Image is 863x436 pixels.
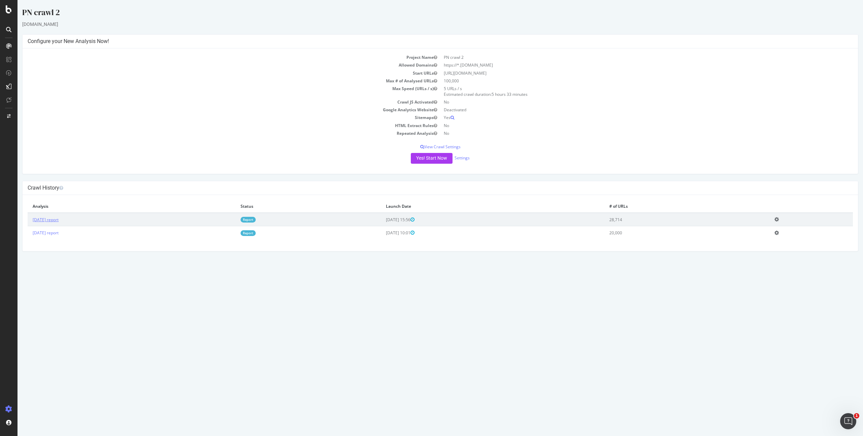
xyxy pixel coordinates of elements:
button: Yes! Start Now [393,153,435,164]
td: Google Analytics Website [10,106,423,114]
td: PN crawl 2 [423,53,836,61]
iframe: Intercom live chat [840,413,856,429]
td: 28,714 [587,213,752,226]
td: Deactivated [423,106,836,114]
td: Crawl JS Activated [10,98,423,106]
h4: Configure your New Analysis Now! [10,38,835,45]
th: Launch Date [363,200,587,213]
div: [DOMAIN_NAME] [5,21,841,28]
div: PN crawl 2 [5,7,841,21]
p: View Crawl Settings [10,144,835,150]
td: 5 URLs / s Estimated crawl duration: [423,85,836,98]
th: Analysis [10,200,218,213]
span: [DATE] 10:01 [368,230,397,236]
span: [DATE] 15:56 [368,217,397,223]
td: No [423,129,836,137]
th: # of URLs [587,200,752,213]
span: 1 [854,413,859,419]
td: Repeated Analysis [10,129,423,137]
td: No [423,98,836,106]
td: Allowed Domains [10,61,423,69]
td: Max Speed (URLs / s) [10,85,423,98]
td: HTML Extract Rules [10,122,423,129]
a: Settings [437,155,452,161]
td: 20,000 [587,226,752,239]
a: Report [223,217,238,223]
a: Report [223,230,238,236]
h4: Crawl History [10,185,835,191]
td: [URL][DOMAIN_NAME] [423,69,836,77]
th: Status [218,200,364,213]
a: [DATE] report [15,217,41,223]
td: Sitemaps [10,114,423,121]
td: Start URLs [10,69,423,77]
td: 100,000 [423,77,836,85]
td: Project Name [10,53,423,61]
td: Max # of Analysed URLs [10,77,423,85]
td: Yes [423,114,836,121]
a: [DATE] report [15,230,41,236]
td: No [423,122,836,129]
td: https://*.[DOMAIN_NAME] [423,61,836,69]
span: 5 hours 33 minutes [474,91,510,97]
